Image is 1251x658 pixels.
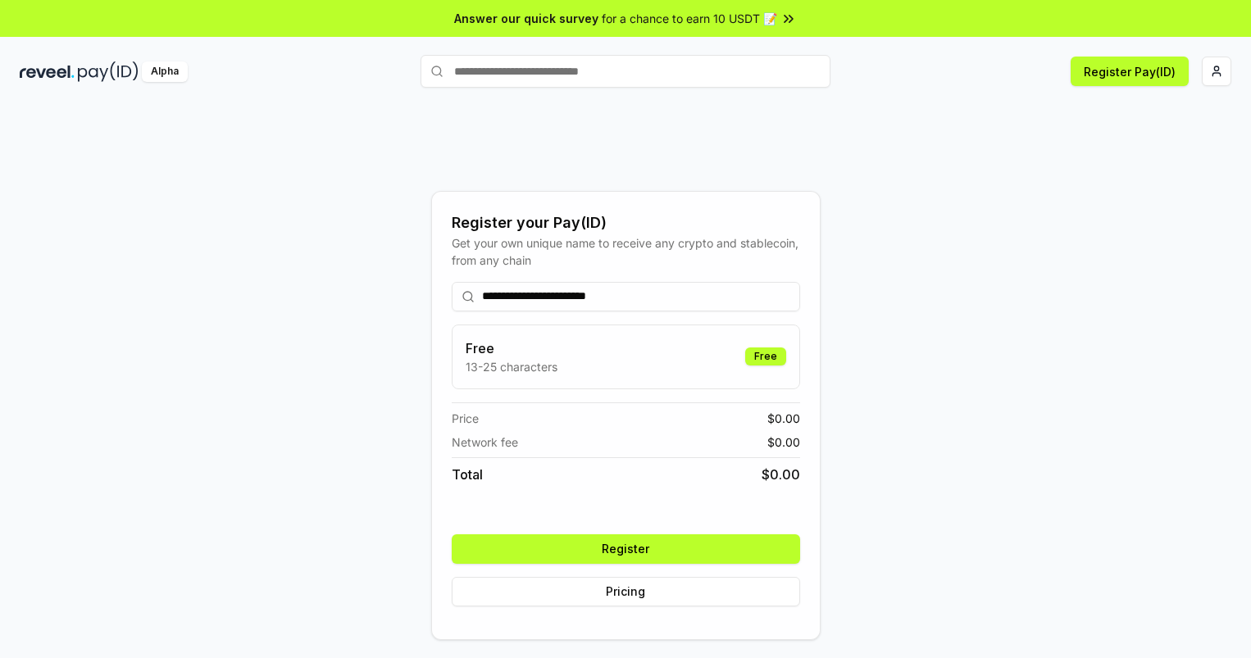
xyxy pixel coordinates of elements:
[762,465,800,484] span: $ 0.00
[142,61,188,82] div: Alpha
[466,358,557,375] p: 13-25 characters
[452,433,518,451] span: Network fee
[466,338,557,358] h3: Free
[452,211,800,234] div: Register your Pay(ID)
[452,465,483,484] span: Total
[767,410,800,427] span: $ 0.00
[454,10,598,27] span: Answer our quick survey
[452,234,800,269] div: Get your own unique name to receive any crypto and stablecoin, from any chain
[745,347,786,365] div: Free
[452,577,800,606] button: Pricing
[20,61,75,82] img: reveel_dark
[452,410,479,427] span: Price
[602,10,777,27] span: for a chance to earn 10 USDT 📝
[767,433,800,451] span: $ 0.00
[78,61,139,82] img: pay_id
[1071,57,1189,86] button: Register Pay(ID)
[452,534,800,564] button: Register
